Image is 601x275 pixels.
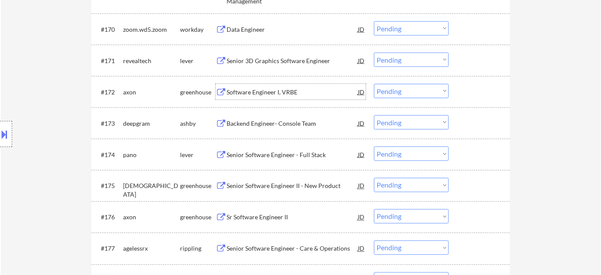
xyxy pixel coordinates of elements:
div: ashby [180,119,216,128]
div: rippling [180,245,216,253]
div: JD [357,53,366,68]
div: JD [357,84,366,100]
div: lever [180,151,216,159]
div: JD [357,115,366,131]
div: JD [357,147,366,162]
div: greenhouse [180,213,216,222]
div: #170 [101,25,116,34]
div: Software Engineer I, VRBE [227,88,358,97]
div: agelessrx [123,245,180,253]
div: JD [357,209,366,225]
div: JD [357,178,366,194]
div: Sr Software Engineer II [227,213,358,222]
div: Senior Software Engineer - Full Stack [227,151,358,159]
div: #177 [101,245,116,253]
div: lever [180,57,216,65]
div: Senior Software Engineer II - New Product [227,182,358,191]
div: greenhouse [180,88,216,97]
div: Senior 3D Graphics Software Engineer [227,57,358,65]
div: axon [123,213,180,222]
div: Senior Software Engineer - Care & Operations [227,245,358,253]
div: greenhouse [180,182,216,191]
div: Backend Engineer- Console Team [227,119,358,128]
div: JD [357,241,366,256]
div: #176 [101,213,116,222]
div: Data Engineer [227,25,358,34]
div: JD [357,21,366,37]
div: zoom.wd5.zoom [123,25,180,34]
div: workday [180,25,216,34]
